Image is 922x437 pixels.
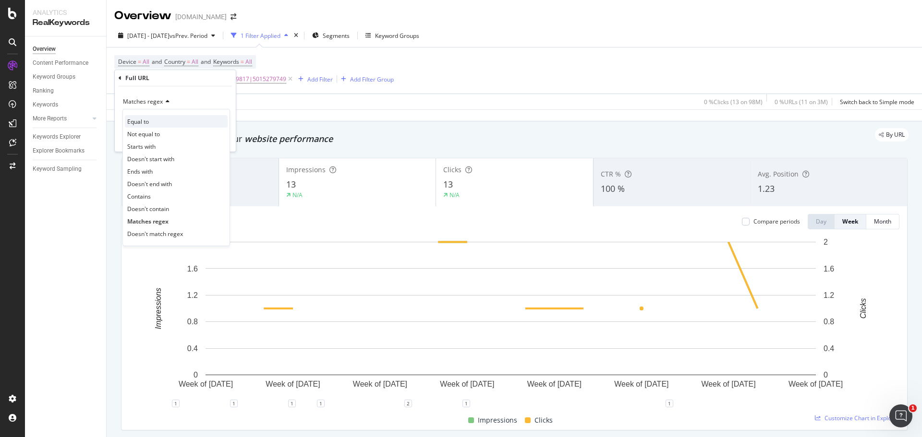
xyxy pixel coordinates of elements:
span: Segments [323,32,350,40]
span: CTR % [601,169,621,178]
a: Ranking [33,86,99,96]
a: Keyword Groups [33,72,99,82]
div: [DOMAIN_NAME] [175,12,227,22]
div: Compare periods [753,217,800,225]
text: Week of [DATE] [614,380,668,388]
button: Week [835,214,866,229]
div: Keywords Explorer [33,132,81,142]
a: Keywords [33,100,99,110]
div: A chart. [129,237,892,403]
div: Keyword Groups [375,32,419,40]
text: Week of [DATE] [527,380,582,388]
button: Add Filter [294,73,333,85]
text: 1.6 [187,264,198,272]
iframe: Intercom live chat [889,404,912,427]
div: Add Filter [307,75,333,83]
a: Keywords Explorer [33,132,99,142]
text: Week of [DATE] [353,380,407,388]
button: [DATE] - [DATE]vsPrev. Period [114,28,219,43]
span: Doesn't contain [127,205,169,213]
div: arrow-right-arrow-left [230,13,236,20]
a: Overview [33,44,99,54]
span: = [138,58,141,66]
text: 0.4 [187,344,198,353]
span: Equal to [127,118,149,126]
span: 1 [909,404,917,412]
a: Explorer Bookmarks [33,146,99,156]
span: Matches regex [123,97,163,106]
div: Keywords [33,100,58,110]
button: Month [866,214,899,229]
text: 1.6 [824,264,834,272]
div: Content Performance [33,58,88,68]
span: vs Prev. Period [170,32,207,40]
span: and [152,58,162,66]
span: 13 [443,178,453,190]
span: Device [118,58,136,66]
div: legacy label [875,128,909,142]
div: Full URL [125,74,149,82]
div: Keyword Groups [33,72,75,82]
div: N/A [449,191,460,199]
span: 100 % [601,183,625,194]
span: Country [164,58,185,66]
span: All [245,55,252,69]
span: 1.23 [758,183,775,194]
div: Switch back to Simple mode [840,98,914,106]
div: times [292,31,300,40]
div: Keyword Sampling [33,164,82,174]
text: Week of [DATE] [179,380,233,388]
button: Segments [308,28,353,43]
span: Doesn't end with [127,180,172,188]
text: Week of [DATE] [789,380,843,388]
div: 1 [462,400,470,407]
div: 1 [288,400,296,407]
text: 2 [824,238,828,246]
text: 0.4 [824,344,834,353]
span: By URL [886,132,905,138]
button: Day [808,214,835,229]
span: Contains [127,192,151,201]
text: 1.2 [824,291,834,299]
span: All [192,55,198,69]
span: Doesn't match regex [127,230,183,238]
div: 0 % Clicks ( 13 on 98M ) [704,98,763,106]
div: Overview [33,44,56,54]
button: Switch back to Simple mode [836,94,914,109]
span: Doesn't start with [127,155,174,163]
div: 1 [172,400,180,407]
span: Customize Chart in Explorer [825,414,899,422]
span: = [241,58,244,66]
text: 2 [194,238,198,246]
div: 1 Filter Applied [241,32,280,40]
div: 1 [230,400,238,407]
div: 1 [317,400,325,407]
button: Keyword Groups [362,28,423,43]
text: 1.2 [187,291,198,299]
a: More Reports [33,114,90,124]
button: Add Filter Group [337,73,394,85]
text: Week of [DATE] [701,380,755,388]
span: Ends with [127,167,153,176]
span: Matches regex [127,217,169,225]
span: Not equal to [127,130,160,138]
a: Keyword Sampling [33,164,99,174]
text: 0 [194,371,198,379]
text: 0 [824,371,828,379]
text: Impressions [154,288,162,329]
button: Cancel [119,134,149,144]
text: Clicks [859,298,867,319]
div: Overview [114,8,171,24]
div: More Reports [33,114,67,124]
span: Keywords [213,58,239,66]
span: and [201,58,211,66]
span: Impressions [478,414,517,426]
div: RealKeywords [33,17,98,28]
div: Add Filter Group [350,75,394,83]
span: Clicks [534,414,553,426]
div: Week [842,217,858,225]
div: Explorer Bookmarks [33,146,85,156]
div: N/A [292,191,303,199]
span: Starts with [127,142,156,151]
div: 1 [666,400,673,407]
